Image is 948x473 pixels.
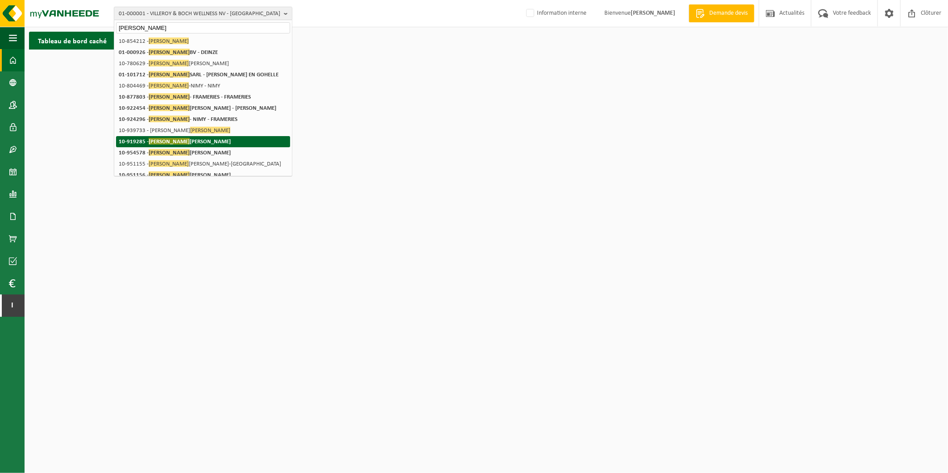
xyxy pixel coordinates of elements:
li: 10-854212 - [116,36,290,47]
span: I [9,295,16,317]
span: [PERSON_NAME] [149,138,190,145]
span: [PERSON_NAME] [149,116,190,122]
span: [PERSON_NAME] [149,49,190,55]
li: 10-951155 - [PERSON_NAME]-[GEOGRAPHIC_DATA] [116,158,290,170]
li: 10-804469 - -NIMY - NIMY [116,80,290,91]
span: [PERSON_NAME] [149,60,189,66]
span: [PERSON_NAME] [149,93,190,100]
span: [PERSON_NAME] [149,149,190,156]
strong: 10-951156 - [PERSON_NAME] [119,171,231,178]
span: [PERSON_NAME] [149,37,189,44]
strong: 10-954578 - [PERSON_NAME] [119,149,231,156]
span: [PERSON_NAME] [149,171,190,178]
strong: 10-919285 - [PERSON_NAME] [119,138,231,145]
li: 10-939733 - [PERSON_NAME] [116,125,290,136]
span: Demande devis [707,9,750,18]
h2: Tableau de bord caché [29,32,116,49]
span: [PERSON_NAME] [190,127,230,133]
strong: 01-000926 - BV - DEINZE [119,49,218,55]
strong: 10-922454 - [PERSON_NAME] - [PERSON_NAME] [119,104,276,111]
strong: [PERSON_NAME] [631,10,675,17]
span: [PERSON_NAME] [149,104,190,111]
label: Information interne [524,7,586,20]
span: [PERSON_NAME] [149,160,189,167]
span: 01-000001 - VILLEROY & BOCH WELLNESS NV - [GEOGRAPHIC_DATA] [119,7,280,21]
strong: 10-924296 - - NIMY - FRAMERIES [119,116,237,122]
span: [PERSON_NAME] [149,82,189,89]
span: [PERSON_NAME] [149,71,190,78]
a: Demande devis [689,4,754,22]
strong: 01-101712 - SARL - [PERSON_NAME] EN GOHELLE [119,71,279,78]
li: 10-780629 - [PERSON_NAME] [116,58,290,69]
input: Chercher des succursales liées [116,22,290,33]
button: 01-000001 - VILLEROY & BOCH WELLNESS NV - [GEOGRAPHIC_DATA] [114,7,292,20]
strong: 10-877803 - - FRAMERIES - FRAMERIES [119,93,251,100]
